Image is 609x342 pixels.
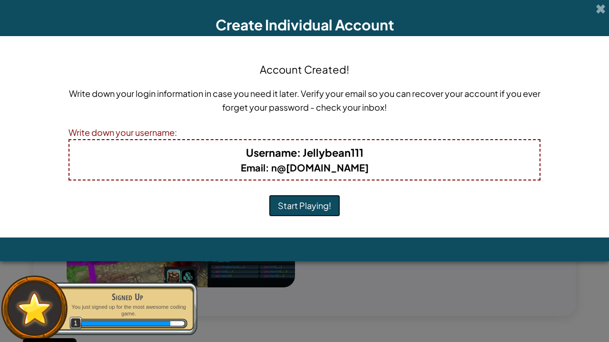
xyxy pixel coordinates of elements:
[241,161,265,173] span: Email
[69,86,540,114] p: Write down your login information in case you need it later. Verify your email so you can recover...
[68,304,187,317] p: You just signed up for the most awesome coding game.
[260,62,349,77] h4: Account Created!
[69,317,82,330] span: 1
[69,125,540,139] div: Write down your username:
[241,161,369,173] b: : n@[DOMAIN_NAME]
[246,146,297,159] span: Username
[68,290,187,304] div: Signed Up
[246,146,363,159] b: : Jellybean111
[216,16,394,34] span: Create Individual Account
[269,195,340,217] button: Start Playing!
[13,287,56,330] img: default.png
